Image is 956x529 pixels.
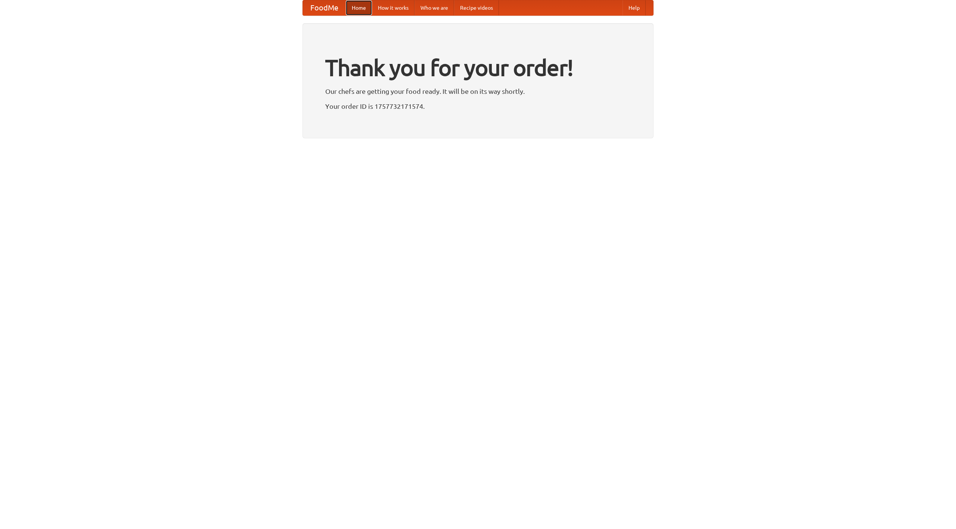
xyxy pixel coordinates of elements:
[372,0,415,15] a: How it works
[325,50,631,86] h1: Thank you for your order!
[325,86,631,97] p: Our chefs are getting your food ready. It will be on its way shortly.
[454,0,499,15] a: Recipe videos
[325,101,631,112] p: Your order ID is 1757732171574.
[303,0,346,15] a: FoodMe
[415,0,454,15] a: Who we are
[623,0,646,15] a: Help
[346,0,372,15] a: Home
